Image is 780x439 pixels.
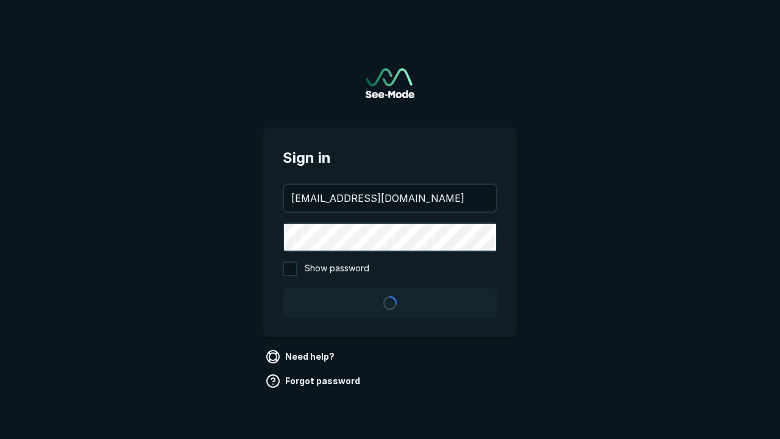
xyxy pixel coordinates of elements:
a: Need help? [263,347,339,366]
span: Sign in [283,147,497,169]
a: Forgot password [263,371,365,391]
img: See-Mode Logo [366,68,414,98]
input: your@email.com [284,185,496,212]
span: Show password [305,262,369,276]
a: Go to sign in [366,68,414,98]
